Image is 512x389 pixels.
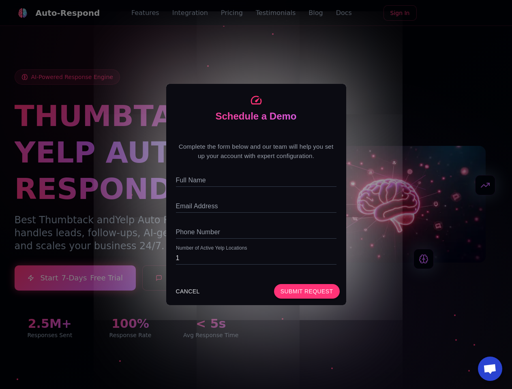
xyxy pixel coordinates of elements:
[478,357,502,381] a: Open chat
[176,110,336,123] div: Schedule a Demo
[176,244,247,251] label: Number of Active Yelp Locations
[274,284,340,299] button: Submit Request
[176,142,336,161] p: Complete the form below and our team will help you set up your account with expert configuration.
[173,284,203,299] button: CANCEL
